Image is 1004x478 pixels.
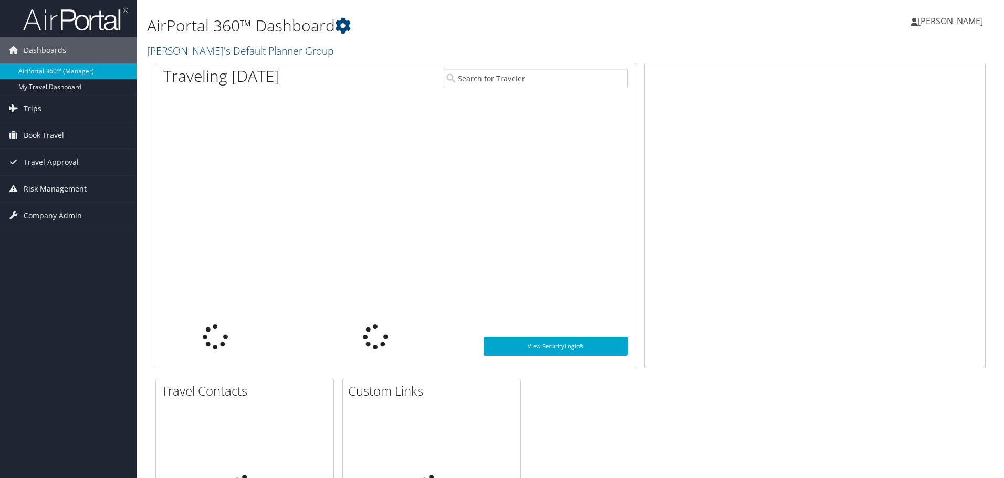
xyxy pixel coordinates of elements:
a: [PERSON_NAME]'s Default Planner Group [147,44,336,58]
span: Risk Management [24,176,87,202]
a: View SecurityLogic® [484,337,628,356]
h1: AirPortal 360™ Dashboard [147,15,712,37]
span: Book Travel [24,122,64,148]
span: Dashboards [24,37,66,63]
h2: Custom Links [348,382,520,400]
span: [PERSON_NAME] [918,15,983,27]
h1: Traveling [DATE] [163,65,280,87]
span: Travel Approval [24,149,79,175]
img: airportal-logo.png [23,7,128,31]
h2: Travel Contacts [161,382,333,400]
a: [PERSON_NAME] [911,5,993,37]
span: Company Admin [24,203,82,229]
span: Trips [24,95,41,122]
input: Search for Traveler [444,69,628,88]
